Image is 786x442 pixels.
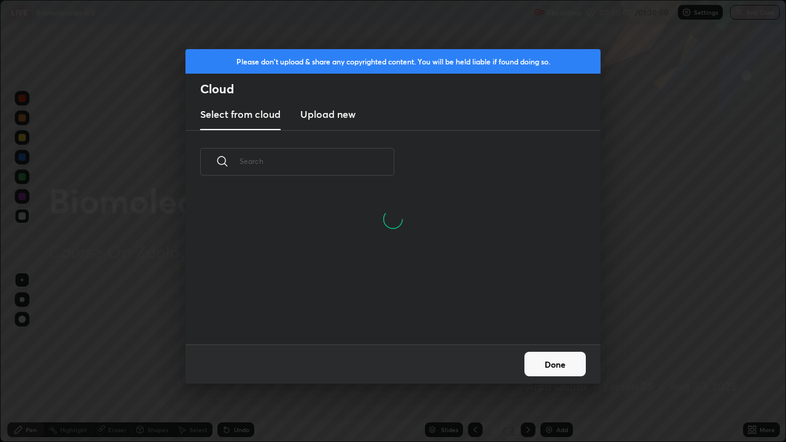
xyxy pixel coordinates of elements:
h3: Select from cloud [200,107,281,122]
button: Done [524,352,586,376]
h3: Upload new [300,107,356,122]
div: Please don't upload & share any copyrighted content. You will be held liable if found doing so. [185,49,601,74]
input: Search [239,135,394,187]
h2: Cloud [200,81,601,97]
